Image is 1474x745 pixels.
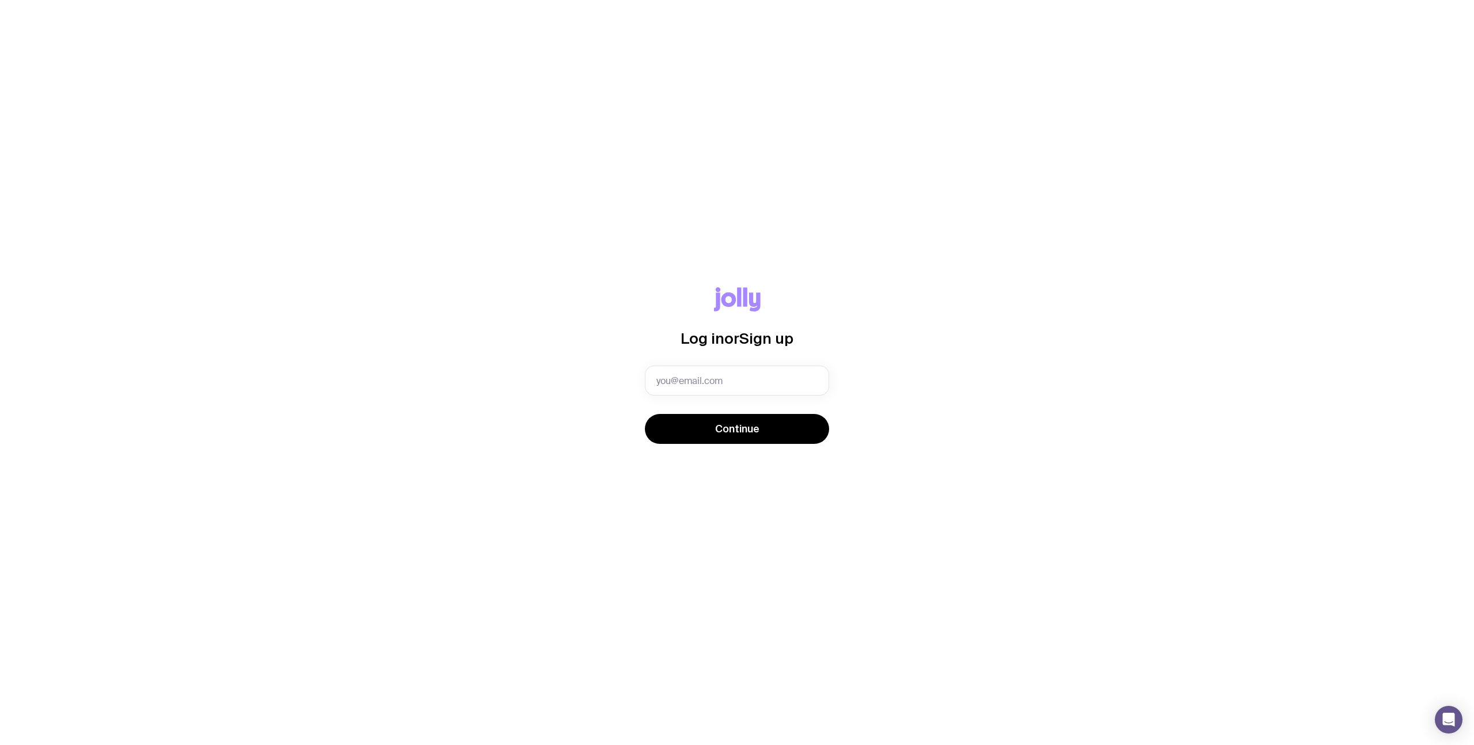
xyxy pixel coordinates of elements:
span: or [724,330,739,347]
div: Open Intercom Messenger [1435,706,1462,733]
span: Sign up [739,330,793,347]
input: you@email.com [645,366,829,396]
span: Log in [681,330,724,347]
span: Continue [715,422,759,436]
button: Continue [645,414,829,444]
